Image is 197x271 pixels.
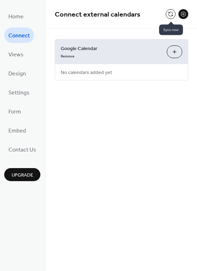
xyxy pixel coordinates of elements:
[8,106,21,118] span: Form
[4,104,25,119] a: Form
[4,27,34,43] a: Connect
[4,123,30,138] a: Embed
[8,68,26,80] span: Design
[8,125,26,137] span: Embed
[8,11,24,23] span: Home
[8,87,29,99] span: Settings
[4,66,30,81] a: Design
[8,144,36,156] span: Contact Us
[8,30,30,42] span: Connect
[61,54,74,59] span: Remove
[55,8,140,21] span: Connect external calendars
[4,47,28,62] a: Views
[55,65,118,81] span: No calendars added yet
[4,85,34,100] a: Settings
[4,142,40,157] a: Contact Us
[12,172,33,179] span: Upgrade
[159,25,183,35] span: Sync now
[4,168,40,181] button: Upgrade
[61,45,161,53] span: Google Calendar
[4,8,28,24] a: Home
[8,49,24,61] span: Views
